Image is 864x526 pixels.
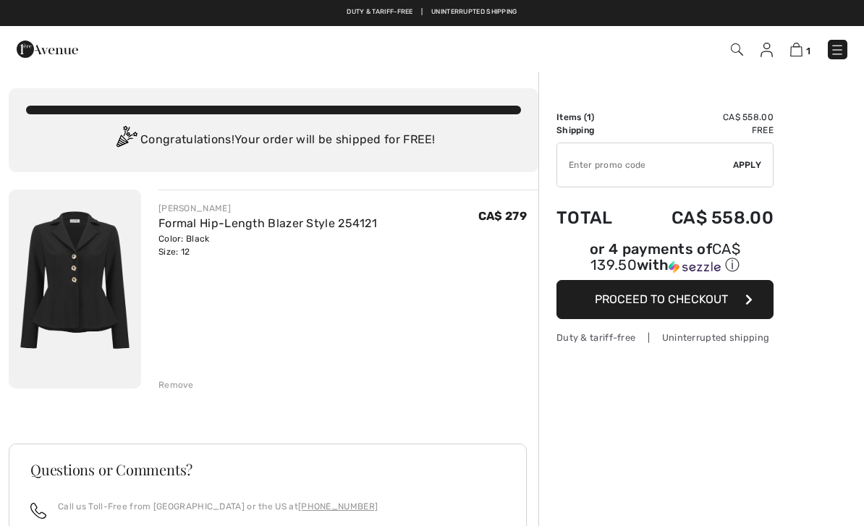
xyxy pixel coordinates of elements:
div: Congratulations! Your order will be shipped for FREE! [26,126,521,155]
a: 1 [790,41,810,58]
span: Apply [733,158,762,171]
div: [PERSON_NAME] [158,202,377,215]
span: CA$ 139.50 [590,240,740,273]
span: CA$ 279 [478,209,527,223]
img: Search [731,43,743,56]
td: Shipping [556,124,633,137]
input: Promo code [557,143,733,187]
span: 1 [806,46,810,56]
div: Color: Black Size: 12 [158,232,377,258]
img: 1ère Avenue [17,35,78,64]
td: CA$ 558.00 [633,111,774,124]
h3: Questions or Comments? [30,462,505,477]
span: 1 [587,112,591,122]
a: [PHONE_NUMBER] [298,501,378,512]
p: Call us Toll-Free from [GEOGRAPHIC_DATA] or the US at [58,500,378,513]
a: Formal Hip-Length Blazer Style 254121 [158,216,377,230]
div: or 4 payments ofCA$ 139.50withSezzle Click to learn more about Sezzle [556,242,774,280]
img: Shopping Bag [790,43,802,56]
div: Remove [158,378,194,391]
td: Total [556,193,633,242]
td: Items ( ) [556,111,633,124]
img: Congratulation2.svg [111,126,140,155]
td: Free [633,124,774,137]
a: 1ère Avenue [17,41,78,55]
td: CA$ 558.00 [633,193,774,242]
img: call [30,503,46,519]
span: Proceed to Checkout [595,292,728,306]
div: or 4 payments of with [556,242,774,275]
img: Menu [830,43,844,57]
img: Sezzle [669,260,721,273]
div: Duty & tariff-free | Uninterrupted shipping [556,331,774,344]
img: My Info [761,43,773,57]
button: Proceed to Checkout [556,280,774,319]
img: Formal Hip-Length Blazer Style 254121 [9,190,141,389]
